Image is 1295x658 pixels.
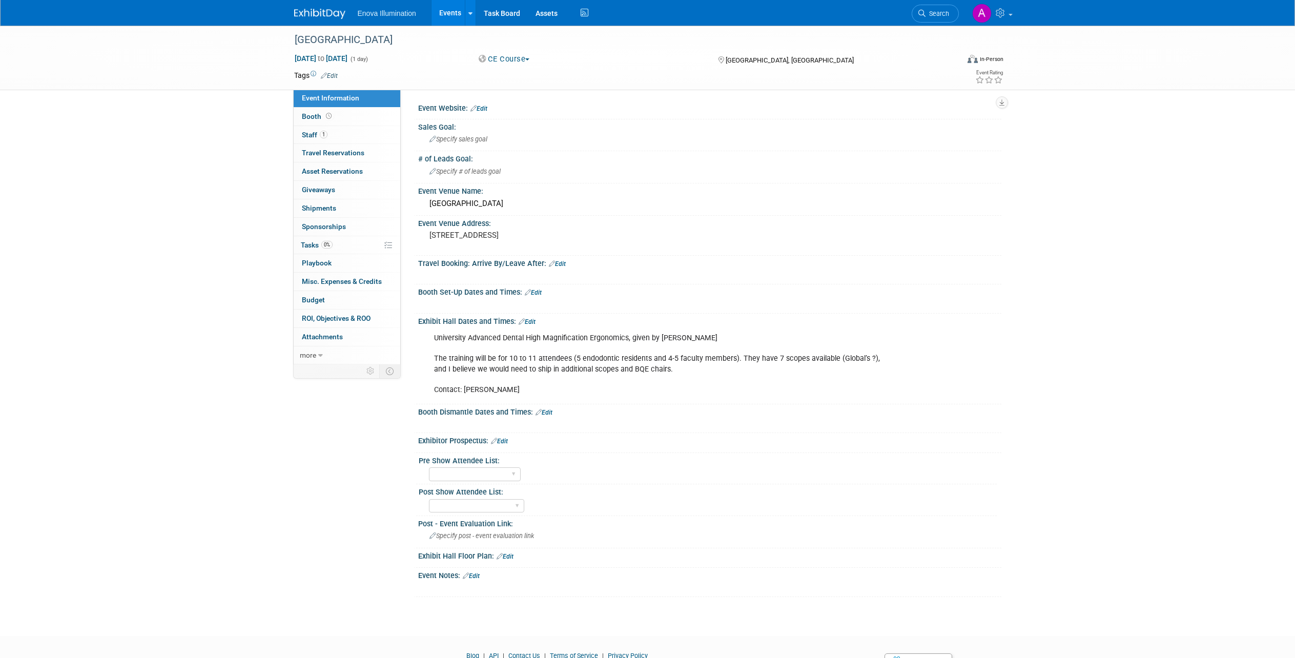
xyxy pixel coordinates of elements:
div: Event Rating [975,70,1003,75]
div: [GEOGRAPHIC_DATA] [291,31,943,49]
a: Search [912,5,959,23]
span: Booth [302,112,334,120]
a: Playbook [294,254,400,272]
a: more [294,346,400,364]
img: ExhibitDay [294,9,345,19]
a: ROI, Objectives & ROO [294,310,400,327]
a: Travel Reservations [294,144,400,162]
div: Booth Dismantle Dates and Times: [418,404,1001,418]
a: Budget [294,291,400,309]
span: Enova Illumination [358,9,416,17]
div: Event Website: [418,100,1001,114]
td: Personalize Event Tab Strip [362,364,380,378]
img: Format-Inperson.png [968,55,978,63]
div: Pre Show Attendee List: [419,453,997,466]
button: CE Course [475,54,533,65]
span: Search [926,10,949,17]
div: Booth Set-Up Dates and Times: [418,284,1001,298]
span: Specify sales goal [429,135,487,143]
div: Exhibit Hall Dates and Times: [418,314,1001,327]
span: Shipments [302,204,336,212]
span: Specify # of leads goal [429,168,501,175]
td: Tags [294,70,338,80]
div: Exhibitor Prospectus: [418,433,1001,446]
span: Booth not reserved yet [324,112,334,120]
span: [GEOGRAPHIC_DATA], [GEOGRAPHIC_DATA] [726,56,854,64]
a: Event Information [294,89,400,107]
pre: [STREET_ADDRESS] [429,231,650,240]
span: Attachments [302,333,343,341]
a: Edit [470,105,487,112]
a: Edit [536,409,552,416]
a: Tasks0% [294,236,400,254]
div: Event Venue Address: [418,216,1001,229]
span: Specify post - event evaluation link [429,532,534,540]
a: Sponsorships [294,218,400,236]
span: Travel Reservations [302,149,364,157]
div: Post Show Attendee List: [419,484,997,497]
div: Event Format [898,53,1004,69]
div: # of Leads Goal: [418,151,1001,164]
a: Misc. Expenses & Credits [294,273,400,291]
td: Toggle Event Tabs [379,364,400,378]
div: In-Person [979,55,1003,63]
a: Shipments [294,199,400,217]
a: Edit [525,289,542,296]
span: ROI, Objectives & ROO [302,314,371,322]
a: Asset Reservations [294,162,400,180]
span: Tasks [301,241,333,249]
div: Event Notes: [418,568,1001,581]
div: Post - Event Evaluation Link: [418,516,1001,529]
a: Edit [497,553,513,560]
span: Misc. Expenses & Credits [302,277,382,285]
a: Edit [491,438,508,445]
a: Edit [549,260,566,268]
div: Exhibit Hall Floor Plan: [418,548,1001,562]
span: more [300,351,316,359]
span: Sponsorships [302,222,346,231]
img: Abby Nelson [972,4,992,23]
span: Staff [302,131,327,139]
span: Asset Reservations [302,167,363,175]
span: Giveaways [302,186,335,194]
span: [DATE] [DATE] [294,54,348,63]
div: Travel Booking: Arrive By/Leave After: [418,256,1001,269]
a: Giveaways [294,181,400,199]
div: Sales Goal: [418,119,1001,132]
span: (1 day) [350,56,368,63]
a: Edit [519,318,536,325]
div: University Advanced Dental High Magnification Ergonomics, given by [PERSON_NAME] The training wil... [427,328,889,400]
a: Staff1 [294,126,400,144]
a: Booth [294,108,400,126]
span: Event Information [302,94,359,102]
a: Edit [321,72,338,79]
span: 1 [320,131,327,138]
span: Playbook [302,259,332,267]
div: Event Venue Name: [418,183,1001,196]
span: to [316,54,326,63]
a: Edit [463,572,480,580]
span: 0% [321,241,333,249]
span: Budget [302,296,325,304]
div: [GEOGRAPHIC_DATA] [426,196,994,212]
a: Attachments [294,328,400,346]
